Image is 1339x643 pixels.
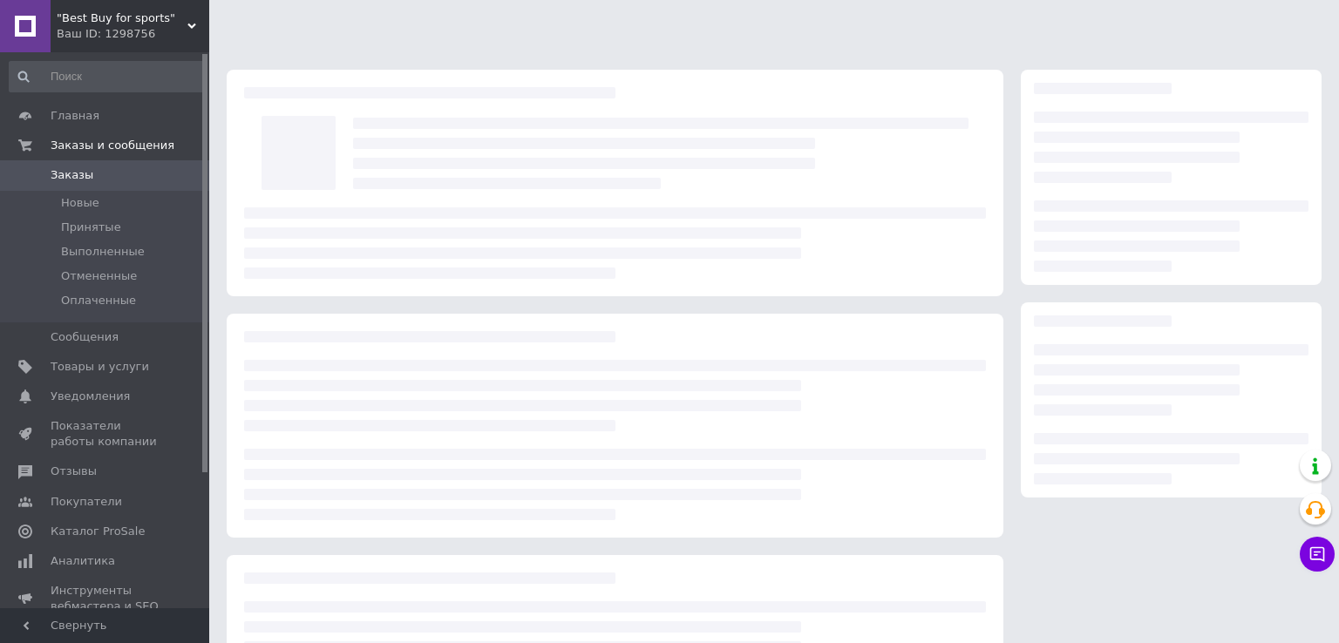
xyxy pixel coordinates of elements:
span: Принятые [61,220,121,235]
span: "Best Buy for sports" [57,10,187,26]
span: Выполненные [61,244,145,260]
span: Главная [51,108,99,124]
span: Уведомления [51,389,130,404]
div: Ваш ID: 1298756 [57,26,209,42]
span: Каталог ProSale [51,524,145,539]
span: Сообщения [51,329,119,345]
span: Покупатели [51,494,122,510]
span: Новые [61,195,99,211]
span: Оплаченные [61,293,136,308]
span: Отзывы [51,464,97,479]
span: Заказы [51,167,93,183]
span: Аналитика [51,553,115,569]
input: Поиск [9,61,206,92]
span: Отмененные [61,268,137,284]
span: Показатели работы компании [51,418,161,450]
button: Чат с покупателем [1300,537,1335,572]
span: Заказы и сообщения [51,138,174,153]
span: Инструменты вебмастера и SEO [51,583,161,614]
span: Товары и услуги [51,359,149,375]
